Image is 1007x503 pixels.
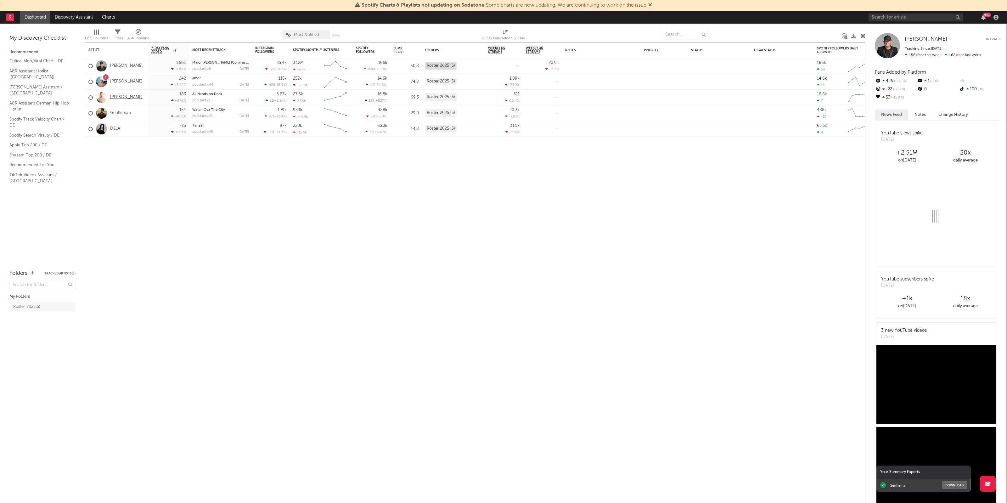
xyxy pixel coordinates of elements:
[817,83,825,87] div: 14
[482,27,529,45] div: 7-Day Fans Added (7-Day Fans Added)
[365,99,387,103] div: ( )
[892,88,905,91] span: -267 %
[505,99,520,103] div: -16.4 %
[192,115,213,118] div: popularity: 23
[377,92,387,96] div: 16.8k
[425,109,457,117] div: Roster 2025 (5)
[171,67,186,71] div: -3.89 %
[321,121,350,137] svg: Chart title
[239,67,249,71] div: [DATE]
[9,293,76,301] div: My Folders
[293,67,306,71] div: -9.7k
[817,124,827,128] div: 63.3k
[110,63,143,69] a: [PERSON_NAME]
[817,108,827,112] div: 488k
[192,99,212,102] div: popularity: 15
[192,77,201,80] a: amor
[239,130,249,134] div: [DATE]
[110,126,120,132] a: DELA
[482,35,529,42] div: 7-Day Fans Added (7-Day Fans Added)
[932,110,974,120] button: Change History
[192,93,222,96] a: All Hands on Deck
[984,36,1001,42] button: Untrack
[50,11,98,24] a: Discovery Assistant
[239,115,249,118] div: [DATE]
[9,161,69,168] a: Recommended For You
[377,124,387,128] div: 63.3k
[110,95,143,100] a: [PERSON_NAME]
[648,3,652,8] span: Dismiss
[179,108,186,112] div: 154
[869,14,963,21] input: Search for artists
[192,77,249,80] div: amor
[293,99,306,103] div: 2.36k
[754,48,795,52] div: Legal Status
[278,76,287,81] div: 115k
[936,157,994,164] div: daily average
[321,74,350,90] svg: Chart title
[370,115,376,118] span: -32
[817,99,823,103] div: 7
[875,77,917,85] div: 426
[98,11,119,24] a: Charts
[192,67,211,71] div: popularity: 0
[890,483,908,488] div: Gentleman
[394,94,419,101] div: 69.3
[644,48,669,52] div: Priority
[375,83,386,87] span: -60.8 %
[425,78,457,85] div: Roster 2025 (5)
[269,115,273,118] span: 97
[113,27,123,45] div: Filters
[179,92,186,96] div: 183
[277,61,287,65] div: 25.4k
[878,295,936,302] div: +1k
[88,48,136,52] div: Artist
[425,62,457,70] div: Roster 2025 (5)
[171,99,186,103] div: +976 %
[845,121,874,137] svg: Chart title
[239,99,249,102] div: [DATE]
[274,131,286,134] span: +61.3 %
[362,3,646,8] span: : Some charts are now updating. We are continuing to work on the issue
[959,85,1001,93] div: 100
[180,124,186,128] div: -23
[876,466,971,479] div: Your Summary Exports
[370,83,374,87] span: 47
[192,124,205,127] a: Tanzen
[321,58,350,74] svg: Chart title
[332,34,340,37] button: Save
[394,78,419,86] div: 74.8
[545,67,559,71] div: -11.3 %
[9,281,76,290] input: Search for folders...
[13,303,40,311] div: Roster 2025 ( 5 )
[394,110,419,117] div: 29.0
[565,48,628,52] div: Notes
[192,48,239,52] div: Most Recent Track
[192,61,249,65] div: Major Tom (Coming Home) - Tiësto Extended Remix
[905,37,947,42] span: [PERSON_NAME]
[936,295,994,302] div: 18 x
[321,90,350,105] svg: Chart title
[425,48,472,52] div: Folders
[274,99,286,103] span: +2.2k %
[113,35,123,42] div: Filters
[293,83,308,87] div: -5.08k
[280,124,287,128] div: 97k
[293,76,302,81] div: 252k
[959,77,1001,85] div: --
[293,108,302,112] div: 939k
[268,131,273,134] span: -55
[549,61,559,65] div: 20.9k
[394,125,419,133] div: 44.8
[9,48,76,56] div: Recommended
[905,47,942,51] span: Tracking Since: [DATE]
[881,276,934,283] div: YouTube subscribers spike
[151,46,172,54] span: 7-Day Fans Added
[293,130,307,134] div: -15.5k
[375,68,386,71] span: -7.99 %
[276,68,286,71] span: -267 %
[171,130,186,134] div: -64.3 %
[192,61,315,65] a: Major [PERSON_NAME] (Coming Home) - [PERSON_NAME] Extended Remix
[9,84,69,97] a: [PERSON_NAME] Assistant / [GEOGRAPHIC_DATA]
[268,83,274,87] span: 165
